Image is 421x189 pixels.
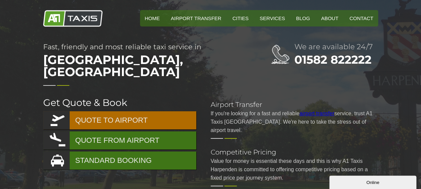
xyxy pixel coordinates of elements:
[43,98,197,107] h2: Get Quote & Book
[140,10,164,26] a: HOME
[166,10,226,26] a: Airport Transfer
[255,10,290,26] a: Services
[43,151,196,170] a: STANDARD BOOKING
[43,50,244,81] span: [GEOGRAPHIC_DATA], [GEOGRAPHIC_DATA]
[211,157,378,182] p: Value for money is essential these days and this is why A1 Taxis Harpenden is committed to offeri...
[211,101,378,108] h2: Airport Transfer
[294,43,378,51] h2: We are available 24/7
[294,53,371,67] a: 01582 822222
[43,10,102,27] img: A1 Taxis
[329,174,418,189] iframe: chat widget
[43,111,196,129] a: QUOTE TO AIRPORT
[291,10,315,26] a: Blog
[211,109,378,134] p: If you're looking for a fast and reliable service, trust A1 Taxis [GEOGRAPHIC_DATA]. We're here t...
[316,10,343,26] a: About
[43,131,196,149] a: QUOTE FROM AIRPORT
[43,43,244,81] h1: Fast, friendly and most reliable taxi service in
[211,149,378,155] h2: Competitive Pricing
[299,111,334,116] a: airport transfer
[345,10,378,26] a: Contact
[228,10,253,26] a: Cities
